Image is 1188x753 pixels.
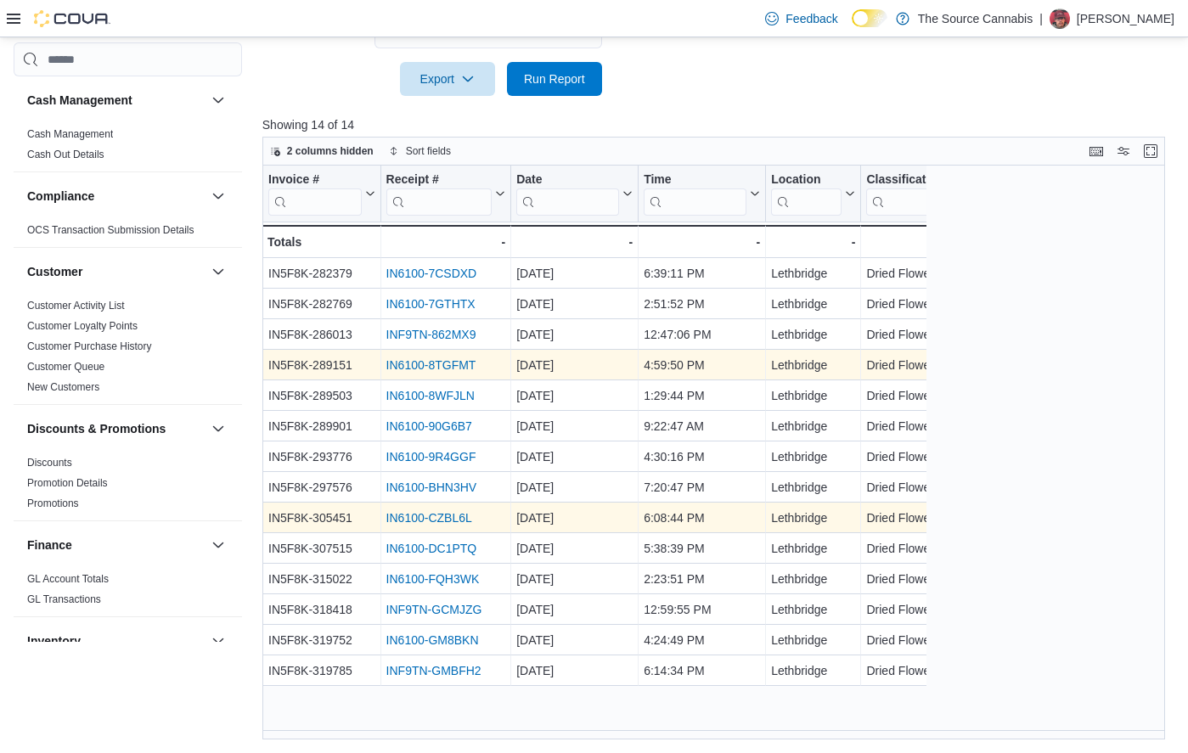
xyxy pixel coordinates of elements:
[268,417,375,437] div: IN5F8K-289901
[27,127,113,141] span: Cash Management
[516,172,619,188] div: Date
[516,172,619,216] div: Date
[27,573,109,585] a: GL Account Totals
[27,224,194,236] a: OCS Transaction Submission Details
[852,27,853,28] span: Dark Mode
[866,264,1006,284] div: Dried Flower - Sativa
[866,509,1006,529] div: Dried Flower - Sativa
[14,452,242,520] div: Discounts & Promotions
[516,570,633,590] div: [DATE]
[852,9,887,27] input: Dark Mode
[27,340,152,353] span: Customer Purchase History
[27,320,138,332] a: Customer Loyalty Points
[27,319,138,333] span: Customer Loyalty Points
[644,264,760,284] div: 6:39:11 PM
[644,325,760,346] div: 12:47:06 PM
[771,356,855,376] div: Lethbridge
[771,172,842,188] div: Location
[27,537,205,554] button: Finance
[644,417,760,437] div: 9:22:47 AM
[771,631,855,651] div: Lethbridge
[866,232,1006,252] div: -
[771,417,855,437] div: Lethbridge
[1077,8,1174,29] p: [PERSON_NAME]
[644,478,760,498] div: 7:20:47 PM
[27,497,79,509] a: Promotions
[14,295,242,404] div: Customer
[771,539,855,559] div: Lethbridge
[268,386,375,407] div: IN5F8K-289503
[267,232,375,252] div: Totals
[382,141,458,161] button: Sort fields
[644,356,760,376] div: 4:59:50 PM
[866,417,1006,437] div: Dried Flower - Sativa
[771,386,855,407] div: Lethbridge
[386,329,476,342] a: INF9TN-862MX9
[866,356,1006,376] div: Dried Flower - Sativa
[386,232,505,252] div: -
[771,661,855,682] div: Lethbridge
[516,264,633,284] div: [DATE]
[268,539,375,559] div: IN5F8K-307515
[866,600,1006,621] div: Dried Flower - Sativa
[14,220,242,247] div: Compliance
[27,457,72,469] a: Discounts
[208,535,228,555] button: Finance
[268,570,375,590] div: IN5F8K-315022
[27,92,205,109] button: Cash Management
[644,295,760,315] div: 2:51:52 PM
[516,172,633,216] button: Date
[771,232,855,252] div: -
[208,186,228,206] button: Compliance
[644,600,760,621] div: 12:59:55 PM
[644,447,760,468] div: 4:30:16 PM
[771,570,855,590] div: Lethbridge
[287,144,374,158] span: 2 columns hidden
[27,572,109,586] span: GL Account Totals
[644,631,760,651] div: 4:24:49 PM
[386,172,492,188] div: Receipt #
[866,661,1006,682] div: Dried Flower - Sativa
[516,478,633,498] div: [DATE]
[507,62,602,96] button: Run Report
[516,447,633,468] div: [DATE]
[208,419,228,439] button: Discounts & Promotions
[406,144,451,158] span: Sort fields
[644,232,760,252] div: -
[386,604,481,617] a: INF9TN-GCMJZG
[1039,8,1043,29] p: |
[644,539,760,559] div: 5:38:39 PM
[27,263,205,280] button: Customer
[27,149,104,160] a: Cash Out Details
[516,509,633,529] div: [DATE]
[208,90,228,110] button: Cash Management
[268,356,375,376] div: IN5F8K-289151
[27,188,205,205] button: Compliance
[268,172,362,188] div: Invoice #
[516,631,633,651] div: [DATE]
[27,128,113,140] a: Cash Management
[386,481,476,495] a: IN6100-BHN3HV
[27,420,205,437] button: Discounts & Promotions
[644,661,760,682] div: 6:14:34 PM
[386,172,492,216] div: Receipt # URL
[516,325,633,346] div: [DATE]
[866,295,1006,315] div: Dried Flower - Sativa
[268,295,375,315] div: IN5F8K-282769
[263,141,380,161] button: 2 columns hidden
[516,386,633,407] div: [DATE]
[771,172,842,216] div: Location
[27,632,81,649] h3: Inventory
[644,509,760,529] div: 6:08:44 PM
[644,570,760,590] div: 2:23:51 PM
[866,570,1006,590] div: Dried Flower - Sativa
[771,264,855,284] div: Lethbridge
[27,92,132,109] h3: Cash Management
[208,631,228,651] button: Inventory
[758,2,844,36] a: Feedback
[516,232,633,252] div: -
[268,631,375,651] div: IN5F8K-319752
[771,478,855,498] div: Lethbridge
[644,172,760,216] button: Time
[27,632,205,649] button: Inventory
